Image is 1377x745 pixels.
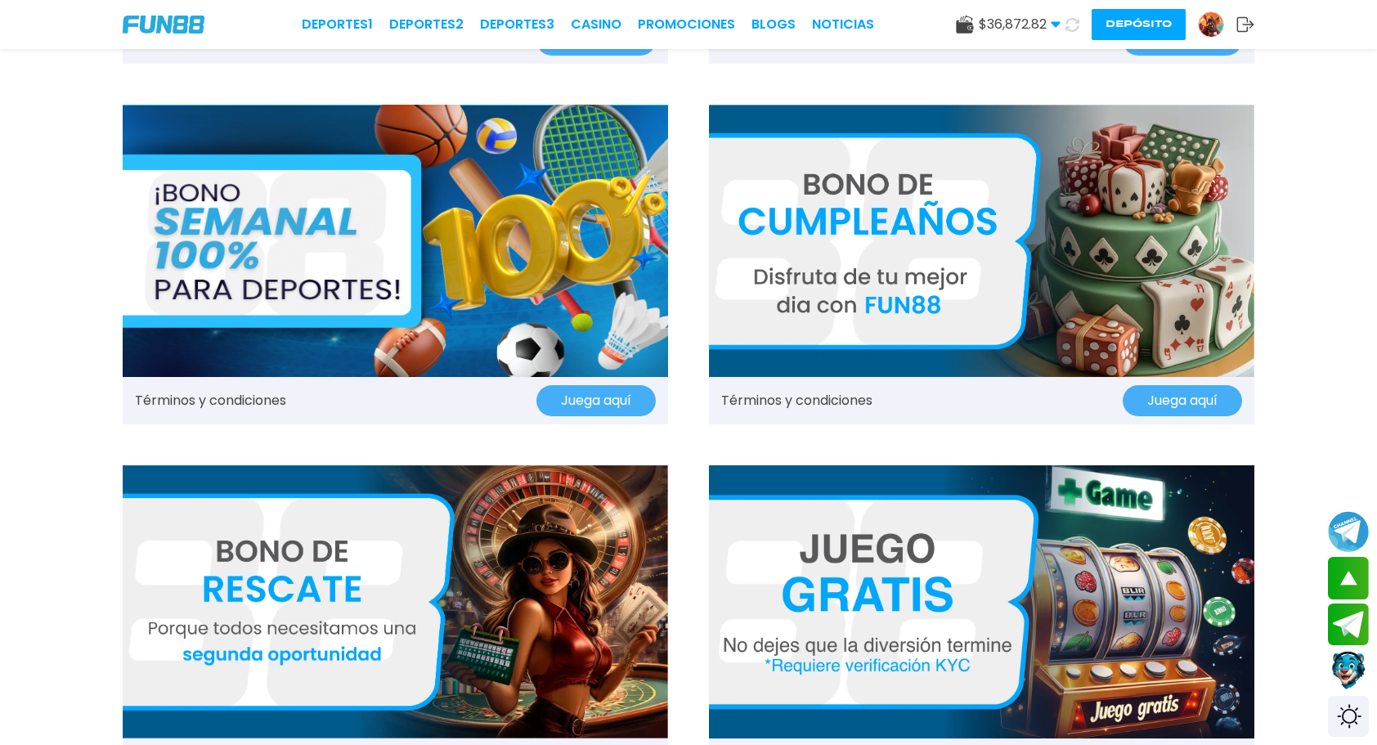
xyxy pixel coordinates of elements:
a: NOTICIAS [812,15,874,34]
a: Deportes2 [389,15,464,34]
a: Avatar [1198,11,1236,38]
button: Join telegram channel [1328,510,1369,553]
a: Deportes3 [480,15,554,34]
button: Contact customer service [1328,649,1369,692]
a: Términos y condiciones [721,391,872,411]
button: Join telegram [1328,604,1369,646]
button: Juega aquí [536,385,656,416]
a: Términos y condiciones [135,391,286,411]
a: CASINO [571,15,621,34]
img: Promo Banner [709,465,1254,738]
a: Deportes1 [302,15,373,34]
div: Switch theme [1328,696,1369,737]
button: scroll up [1328,557,1369,599]
img: Promo Banner [709,105,1254,378]
span: $ 36,872.82 [979,15,1061,34]
a: Promociones [638,15,735,34]
a: BLOGS [751,15,796,34]
button: Juega aquí [1123,385,1242,416]
button: Depósito [1092,9,1186,40]
img: Company Logo [123,16,204,34]
img: Avatar [1199,12,1223,37]
img: Promo Banner [123,465,668,738]
img: Promo Banner [123,105,668,378]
